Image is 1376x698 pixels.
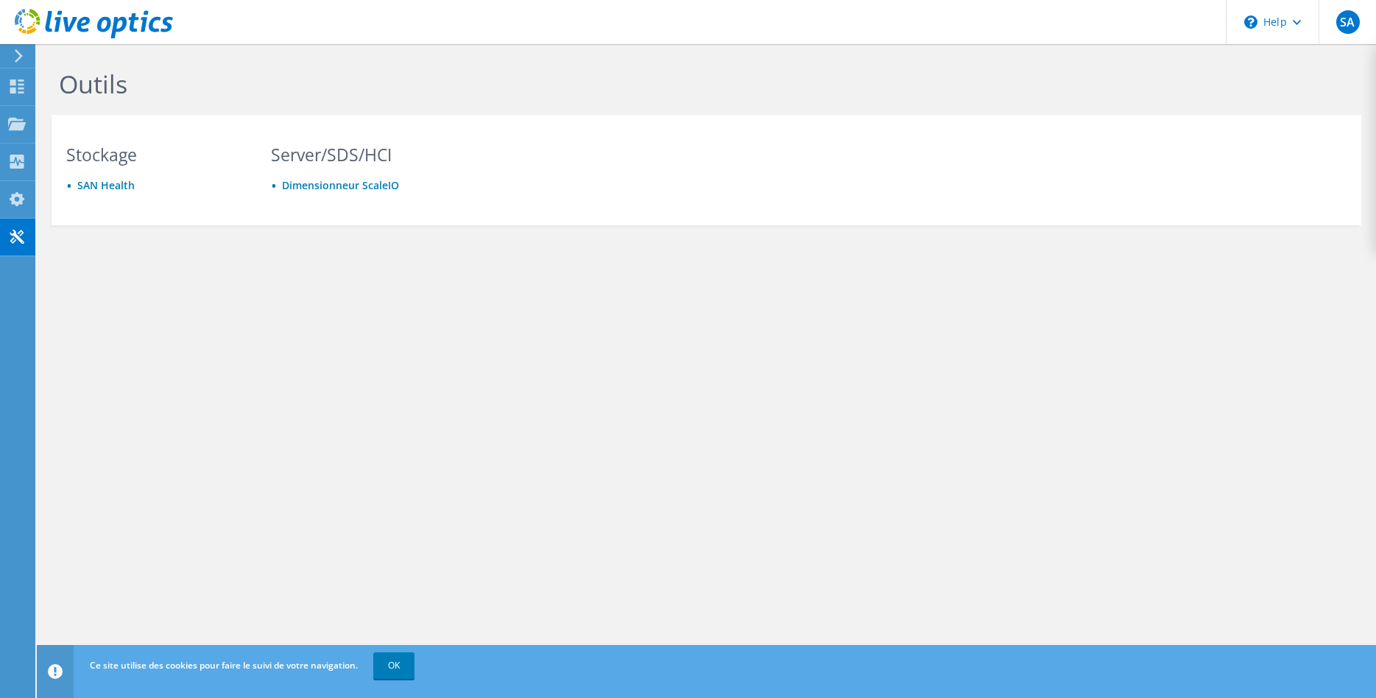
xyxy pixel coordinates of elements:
[1244,15,1257,29] svg: \n
[77,178,135,192] a: SAN Health
[271,147,448,163] h3: Server/SDS/HCI
[373,652,414,679] a: OK
[1336,10,1360,34] span: SA
[90,659,358,671] span: Ce site utilise des cookies pour faire le suivi de votre navigation.
[282,178,399,192] a: Dimensionneur ScaleIO
[59,68,1053,99] h1: Outils
[66,147,243,163] h3: Stockage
